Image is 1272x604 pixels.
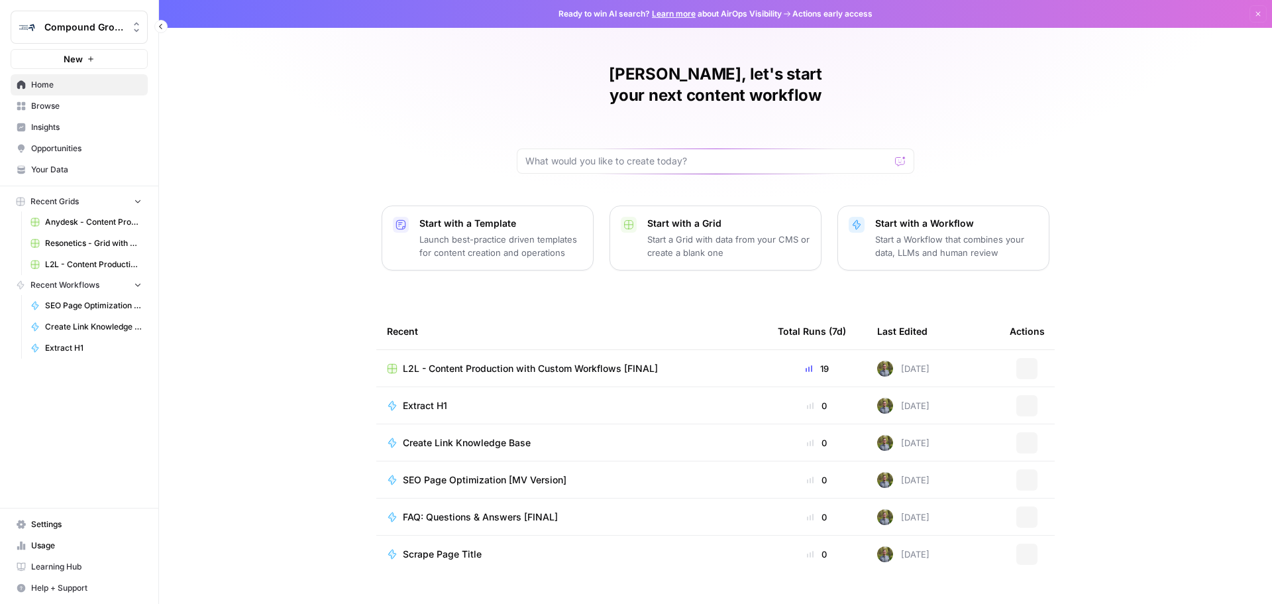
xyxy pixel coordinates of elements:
img: ir1ty8mf6kvc1hjjoy03u9yxuew8 [877,361,893,377]
a: Extract H1 [387,399,757,412]
span: Learning Hub [31,561,142,573]
button: Recent Workflows [11,275,148,295]
div: Recent [387,313,757,349]
span: Your Data [31,164,142,176]
a: SEO Page Optimization [MV Version] [25,295,148,316]
span: Create Link Knowledge Base [403,436,531,450]
span: Create Link Knowledge Base [45,321,142,333]
div: Last Edited [877,313,927,349]
button: Workspace: Compound Growth [11,11,148,44]
span: Actions early access [792,8,873,20]
img: ir1ty8mf6kvc1hjjoy03u9yxuew8 [877,509,893,525]
div: 0 [778,436,856,450]
div: 19 [778,362,856,375]
div: [DATE] [877,472,929,488]
button: Help + Support [11,577,148,599]
a: Learning Hub [11,556,148,577]
span: SEO Page Optimization [MV Version] [403,473,566,487]
span: Insights [31,121,142,133]
div: Total Runs (7d) [778,313,846,349]
span: SEO Page Optimization [MV Version] [45,300,142,312]
div: [DATE] [877,361,929,377]
a: Scrape Page Title [387,548,757,561]
div: [DATE] [877,546,929,562]
p: Start a Grid with data from your CMS or create a blank one [647,233,810,259]
div: [DATE] [877,435,929,451]
a: SEO Page Optimization [MV Version] [387,473,757,487]
span: Opportunities [31,143,142,154]
img: Compound Growth Logo [15,15,39,39]
div: [DATE] [877,398,929,414]
span: Home [31,79,142,91]
a: Settings [11,514,148,535]
img: ir1ty8mf6kvc1hjjoy03u9yxuew8 [877,435,893,451]
a: Resonetics - Grid with Default Power Agents [FINAL] [25,233,148,254]
h1: [PERSON_NAME], let's start your next content workflow [517,64,914,106]
button: New [11,49,148,69]
img: ir1ty8mf6kvc1hjjoy03u9yxuew8 [877,398,893,414]
a: Home [11,74,148,95]
button: Start with a WorkflowStart a Workflow that combines your data, LLMs and human review [837,206,1049,271]
img: ir1ty8mf6kvc1hjjoy03u9yxuew8 [877,546,893,562]
p: Start a Workflow that combines your data, LLMs and human review [875,233,1038,259]
div: 0 [778,511,856,524]
img: ir1ty8mf6kvc1hjjoy03u9yxuew8 [877,472,893,488]
span: Recent Grids [30,196,79,208]
a: Anydesk - Content Production with Custom Workflows [FINAL] [25,211,148,233]
a: L2L - Content Production with Custom Workflows [FINAL] [25,254,148,275]
span: FAQ: Questions & Answers [FINAL] [403,511,558,524]
span: New [64,52,83,66]
span: Extract H1 [45,342,142,354]
input: What would you like to create today? [525,154,890,168]
span: L2L - Content Production with Custom Workflows [FINAL] [403,362,658,375]
div: 0 [778,548,856,561]
a: Insights [11,117,148,138]
button: Start with a GridStart a Grid with data from your CMS or create a blank one [609,206,821,271]
span: Compound Growth [44,21,125,34]
div: 0 [778,473,856,487]
a: Your Data [11,159,148,180]
div: [DATE] [877,509,929,525]
a: Usage [11,535,148,556]
a: L2L - Content Production with Custom Workflows [FINAL] [387,362,757,375]
span: Recent Workflows [30,279,99,291]
span: L2L - Content Production with Custom Workflows [FINAL] [45,259,142,271]
a: Learn more [652,9,696,19]
span: Settings [31,518,142,530]
span: Help + Support [31,582,142,594]
span: Usage [31,540,142,552]
a: Create Link Knowledge Base [387,436,757,450]
button: Recent Grids [11,192,148,211]
a: Opportunities [11,138,148,159]
a: FAQ: Questions & Answers [FINAL] [387,511,757,524]
a: Browse [11,95,148,117]
span: Anydesk - Content Production with Custom Workflows [FINAL] [45,216,142,228]
span: Ready to win AI search? about AirOps Visibility [558,8,782,20]
a: Extract H1 [25,337,148,359]
span: Resonetics - Grid with Default Power Agents [FINAL] [45,237,142,249]
p: Start with a Template [419,217,582,230]
p: Start with a Workflow [875,217,1038,230]
div: 0 [778,399,856,412]
span: Browse [31,100,142,112]
span: Scrape Page Title [403,548,482,561]
button: Start with a TemplateLaunch best-practice driven templates for content creation and operations [382,206,594,271]
p: Start with a Grid [647,217,810,230]
span: Extract H1 [403,399,447,412]
a: Create Link Knowledge Base [25,316,148,337]
p: Launch best-practice driven templates for content creation and operations [419,233,582,259]
div: Actions [1010,313,1045,349]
